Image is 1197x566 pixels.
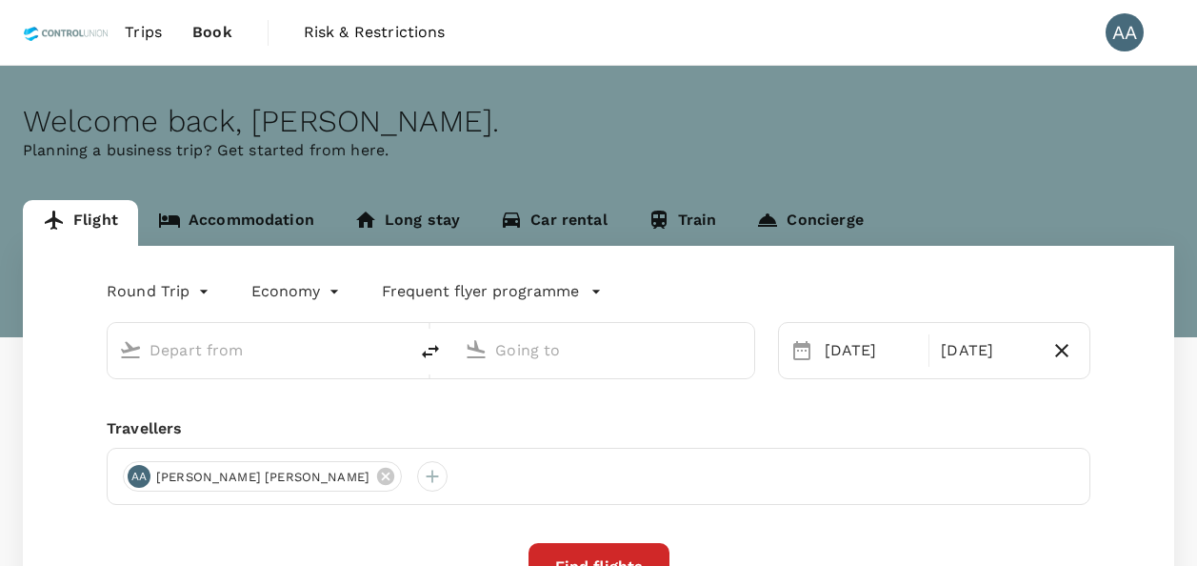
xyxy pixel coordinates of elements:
[933,332,1042,370] div: [DATE]
[251,276,344,307] div: Economy
[107,276,213,307] div: Round Trip
[408,329,453,374] button: delete
[736,200,883,246] a: Concierge
[1106,13,1144,51] div: AA
[741,348,745,352] button: Open
[138,200,334,246] a: Accommodation
[123,461,402,492] div: AA[PERSON_NAME] [PERSON_NAME]
[128,465,150,488] div: AA
[23,104,1174,139] div: Welcome back , [PERSON_NAME] .
[145,468,381,487] span: [PERSON_NAME] [PERSON_NAME]
[23,139,1174,162] p: Planning a business trip? Get started from here.
[817,332,926,370] div: [DATE]
[23,200,138,246] a: Flight
[125,21,162,44] span: Trips
[334,200,480,246] a: Long stay
[394,348,398,352] button: Open
[304,21,446,44] span: Risk & Restrictions
[480,200,628,246] a: Car rental
[382,280,579,303] p: Frequent flyer programme
[150,335,368,365] input: Depart from
[107,417,1090,440] div: Travellers
[628,200,737,246] a: Train
[382,280,602,303] button: Frequent flyer programme
[495,335,713,365] input: Going to
[23,11,110,53] img: Control Union Malaysia Sdn. Bhd.
[192,21,232,44] span: Book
